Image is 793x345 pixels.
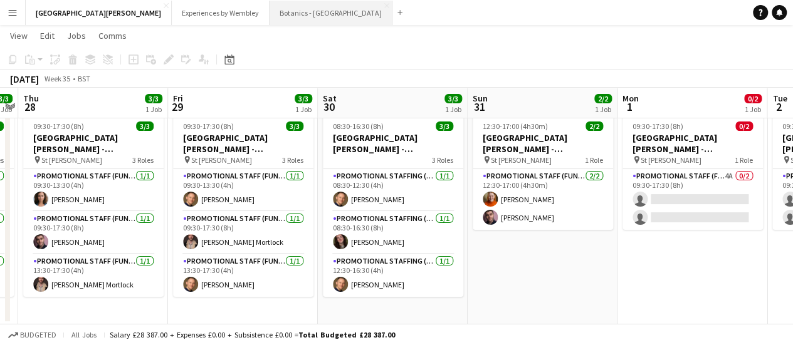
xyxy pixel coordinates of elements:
[26,1,172,25] button: [GEOGRAPHIC_DATA][PERSON_NAME]
[772,93,787,104] span: Tue
[473,114,613,230] app-job-card: 12:30-17:00 (4h30m)2/2[GEOGRAPHIC_DATA][PERSON_NAME] - Fundraising St [PERSON_NAME]1 RolePromotio...
[173,254,313,297] app-card-role: Promotional Staff (Fundraiser)1/113:30-17:30 (4h)[PERSON_NAME]
[744,94,762,103] span: 0/2
[23,132,164,155] h3: [GEOGRAPHIC_DATA][PERSON_NAME] - Fundraising
[93,28,132,44] a: Comms
[23,169,164,212] app-card-role: Promotional Staff (Fundraiser)1/109:30-13:30 (4h)[PERSON_NAME]
[321,100,337,114] span: 30
[633,121,683,131] span: 09:30-17:30 (8h)
[622,114,763,230] app-job-card: 09:30-17:30 (8h)0/2[GEOGRAPHIC_DATA][PERSON_NAME] - Fundraising St [PERSON_NAME]1 RolePromotional...
[40,30,55,41] span: Edit
[41,155,102,165] span: St [PERSON_NAME]
[23,114,164,297] app-job-card: 09:30-17:30 (8h)3/3[GEOGRAPHIC_DATA][PERSON_NAME] - Fundraising St [PERSON_NAME]3 RolesPromotiona...
[41,74,73,83] span: Week 35
[491,155,552,165] span: St [PERSON_NAME]
[622,132,763,155] h3: [GEOGRAPHIC_DATA][PERSON_NAME] - Fundraising
[735,121,753,131] span: 0/2
[471,100,488,114] span: 31
[172,1,270,25] button: Experiences by Wembley
[10,73,39,85] div: [DATE]
[323,169,463,212] app-card-role: Promotional Staffing (Promotional Staff)1/108:30-12:30 (4h)[PERSON_NAME]
[173,114,313,297] app-job-card: 09:30-17:30 (8h)3/3[GEOGRAPHIC_DATA][PERSON_NAME] - Fundraising St [PERSON_NAME]3 RolesPromotiona...
[98,30,127,41] span: Comms
[132,155,154,165] span: 3 Roles
[67,30,86,41] span: Jobs
[323,114,463,297] app-job-card: 08:30-16:30 (8h)3/3[GEOGRAPHIC_DATA][PERSON_NAME] - Fundraising3 RolesPromotional Staffing (Promo...
[20,331,56,339] span: Budgeted
[6,328,58,342] button: Budgeted
[145,105,162,114] div: 1 Job
[436,121,453,131] span: 3/3
[173,132,313,155] h3: [GEOGRAPHIC_DATA][PERSON_NAME] - Fundraising
[622,93,639,104] span: Mon
[136,121,154,131] span: 3/3
[333,121,384,131] span: 08:30-16:30 (8h)
[23,254,164,297] app-card-role: Promotional Staff (Fundraiser)1/113:30-17:30 (4h)[PERSON_NAME] Mortlock
[295,105,312,114] div: 1 Job
[444,94,462,103] span: 3/3
[110,330,395,339] div: Salary £28 387.00 + Expenses £0.00 + Subsistence £0.00 =
[745,105,761,114] div: 1 Job
[622,169,763,230] app-card-role: Promotional Staff (Fundraiser)4A0/209:30-17:30 (8h)
[585,155,603,165] span: 1 Role
[62,28,91,44] a: Jobs
[23,93,39,104] span: Thu
[171,100,183,114] span: 29
[145,94,162,103] span: 3/3
[445,105,461,114] div: 1 Job
[270,1,392,25] button: Botanics - [GEOGRAPHIC_DATA]
[191,155,252,165] span: St [PERSON_NAME]
[473,169,613,230] app-card-role: Promotional Staff (Fundraiser)2/212:30-17:00 (4h30m)[PERSON_NAME][PERSON_NAME]
[286,121,303,131] span: 3/3
[473,93,488,104] span: Sun
[173,93,183,104] span: Fri
[173,212,313,254] app-card-role: Promotional Staff (Fundraiser)1/109:30-17:30 (8h)[PERSON_NAME] Mortlock
[595,105,611,114] div: 1 Job
[35,28,60,44] a: Edit
[735,155,753,165] span: 1 Role
[298,330,395,339] span: Total Budgeted £28 387.00
[594,94,612,103] span: 2/2
[69,330,99,339] span: All jobs
[10,30,28,41] span: View
[586,121,603,131] span: 2/2
[183,121,234,131] span: 09:30-17:30 (8h)
[282,155,303,165] span: 3 Roles
[5,28,33,44] a: View
[78,74,90,83] div: BST
[621,100,639,114] span: 1
[641,155,701,165] span: St [PERSON_NAME]
[432,155,453,165] span: 3 Roles
[23,212,164,254] app-card-role: Promotional Staff (Fundraiser)1/109:30-17:30 (8h)[PERSON_NAME]
[33,121,84,131] span: 09:30-17:30 (8h)
[323,93,337,104] span: Sat
[173,169,313,212] app-card-role: Promotional Staff (Fundraiser)1/109:30-13:30 (4h)[PERSON_NAME]
[473,132,613,155] h3: [GEOGRAPHIC_DATA][PERSON_NAME] - Fundraising
[323,132,463,155] h3: [GEOGRAPHIC_DATA][PERSON_NAME] - Fundraising
[770,100,787,114] span: 2
[483,121,548,131] span: 12:30-17:00 (4h30m)
[323,212,463,254] app-card-role: Promotional Staffing (Promotional Staff)1/108:30-16:30 (8h)[PERSON_NAME]
[21,100,39,114] span: 28
[323,254,463,297] app-card-role: Promotional Staffing (Promotional Staff)1/112:30-16:30 (4h)[PERSON_NAME]
[295,94,312,103] span: 3/3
